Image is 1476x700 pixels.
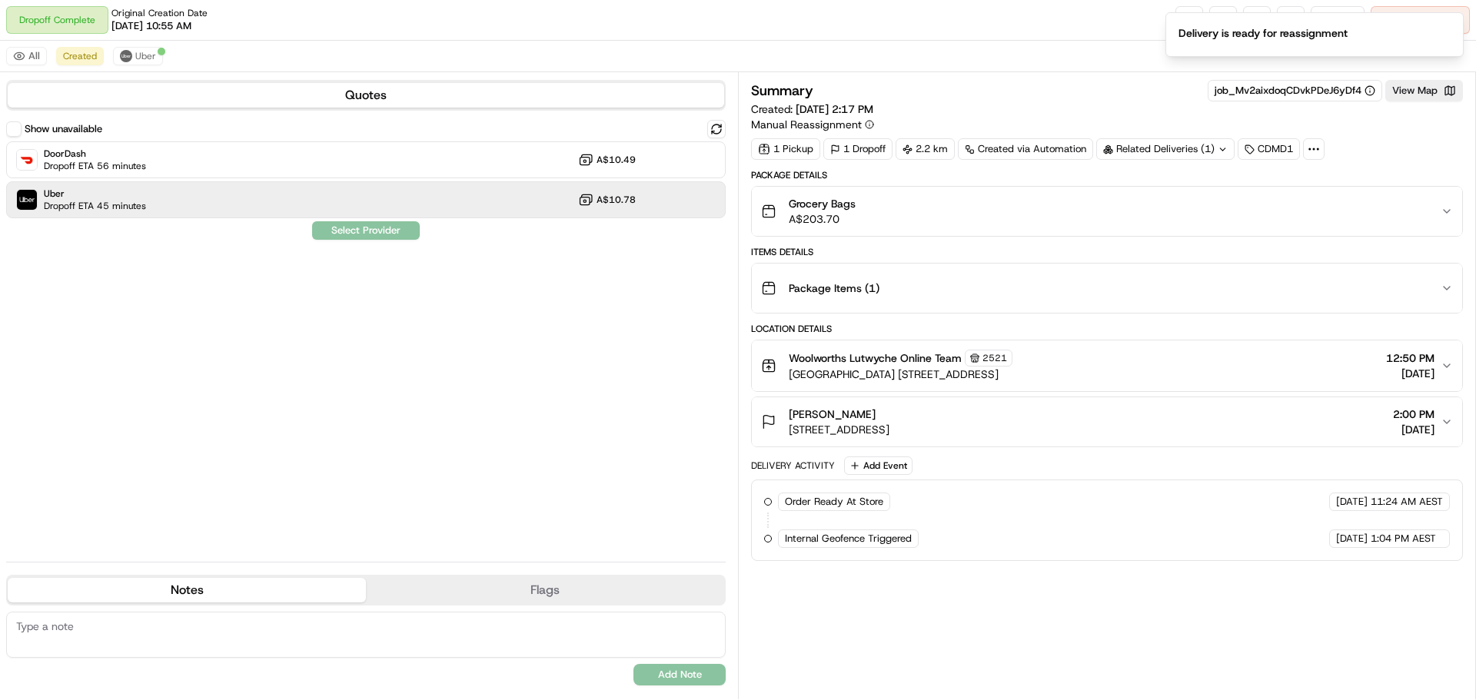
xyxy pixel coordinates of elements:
[1096,138,1235,160] div: Related Deliveries (1)
[1393,406,1434,422] span: 2:00 PM
[752,340,1462,391] button: Woolworths Lutwyche Online Team2521[GEOGRAPHIC_DATA] [STREET_ADDRESS]12:50 PM[DATE]
[751,169,1463,181] div: Package Details
[17,150,37,170] img: DoorDash
[958,138,1093,160] a: Created via Automation
[120,50,132,62] img: uber-new-logo.jpeg
[896,138,955,160] div: 2.2 km
[796,102,873,116] span: [DATE] 2:17 PM
[789,196,856,211] span: Grocery Bags
[44,160,146,172] span: Dropoff ETA 56 minutes
[8,83,724,108] button: Quotes
[597,194,636,206] span: A$10.78
[752,187,1462,236] button: Grocery BagsA$203.70
[135,50,156,62] span: Uber
[1336,532,1368,546] span: [DATE]
[751,323,1463,335] div: Location Details
[982,352,1007,364] span: 2521
[1371,532,1436,546] span: 1:04 PM AEST
[1385,80,1463,101] button: View Map
[1386,350,1434,366] span: 12:50 PM
[844,456,913,475] button: Add Event
[1393,422,1434,437] span: [DATE]
[751,84,813,98] h3: Summary
[44,148,146,160] span: DoorDash
[752,264,1462,313] button: Package Items (1)
[113,47,163,65] button: Uber
[751,459,835,472] div: Delivery Activity
[17,190,37,210] img: Uber
[789,211,856,227] span: A$203.70
[578,152,636,168] button: A$10.49
[789,350,962,366] span: Woolworths Lutwyche Online Team
[1215,84,1375,98] button: job_Mv2aixdoqCDvkPDeJ6yDf4
[823,138,893,160] div: 1 Dropoff
[752,397,1462,446] button: [PERSON_NAME][STREET_ADDRESS]2:00 PM[DATE]
[63,50,97,62] span: Created
[751,117,862,132] span: Manual Reassignment
[25,122,102,136] label: Show unavailable
[751,138,820,160] div: 1 Pickup
[44,200,146,212] span: Dropoff ETA 45 minutes
[1238,138,1300,160] div: CDMD1
[366,578,724,602] button: Flags
[785,495,883,509] span: Order Ready At Store
[597,154,636,166] span: A$10.49
[789,406,876,422] span: [PERSON_NAME]
[751,246,1463,258] div: Items Details
[751,117,874,132] button: Manual Reassignment
[6,47,47,65] button: All
[56,47,104,65] button: Created
[1371,495,1443,509] span: 11:24 AM AEST
[789,422,889,437] span: [STREET_ADDRESS]
[8,578,366,602] button: Notes
[751,101,873,117] span: Created:
[111,7,208,19] span: Original Creation Date
[789,280,879,296] span: Package Items ( 1 )
[785,532,912,546] span: Internal Geofence Triggered
[578,192,636,207] button: A$10.78
[789,367,1012,382] span: [GEOGRAPHIC_DATA] [STREET_ADDRESS]
[44,187,146,200] span: Uber
[111,19,191,33] span: [DATE] 10:55 AM
[1178,25,1348,41] div: Delivery is ready for reassignment
[1336,495,1368,509] span: [DATE]
[1386,366,1434,381] span: [DATE]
